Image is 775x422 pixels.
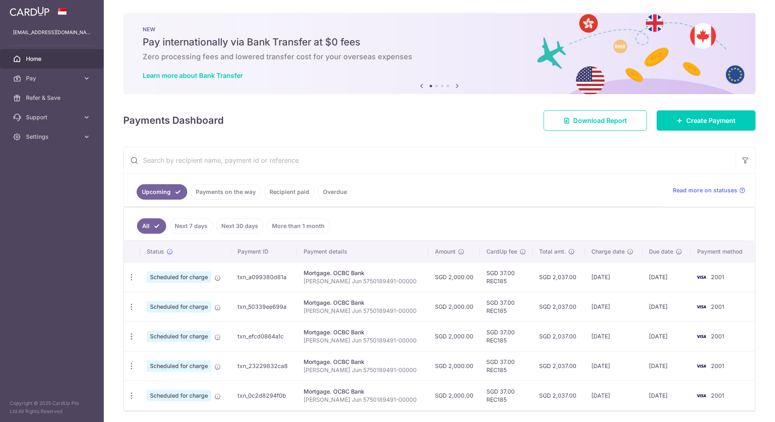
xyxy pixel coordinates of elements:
td: [DATE] [642,292,691,321]
a: Read more on statuses [673,186,745,194]
img: Bank Card [693,302,709,312]
a: Payments on the way [191,184,261,200]
h6: Zero processing fees and lowered transfer cost for your overseas expenses [143,52,736,62]
p: [PERSON_NAME] Jun 5750189491-00000 [304,307,422,315]
span: Scheduled for charge [147,331,211,342]
p: [PERSON_NAME] Jun 5750189491-00000 [304,366,422,374]
p: NEW [143,26,736,32]
span: Refer & Save [26,94,79,102]
span: Total amt. [539,248,566,256]
span: Scheduled for charge [147,271,211,283]
td: SGD 37.00 REC185 [480,351,533,381]
div: Mortgage. OCBC Bank [304,388,422,396]
th: Payment ID [231,241,297,262]
th: Payment details [297,241,428,262]
td: SGD 37.00 REC185 [480,262,533,292]
span: Scheduled for charge [147,360,211,372]
span: Read more on statuses [673,186,737,194]
td: [DATE] [585,292,642,321]
img: Bank Card [693,391,709,400]
input: Search by recipient name, payment id or reference [124,147,736,173]
td: txn_0c2d8294f0b [231,381,297,410]
td: SGD 2,000.00 [428,262,480,292]
span: Amount [435,248,456,256]
p: [PERSON_NAME] Jun 5750189491-00000 [304,277,422,285]
td: txn_23229832ca8 [231,351,297,381]
td: SGD 37.00 REC185 [480,321,533,351]
a: Next 7 days [169,218,213,234]
p: [PERSON_NAME] Jun 5750189491-00000 [304,336,422,344]
span: 2001 [711,362,724,369]
a: Learn more about Bank Transfer [143,71,243,80]
td: [DATE] [585,381,642,410]
td: [DATE] [642,321,691,351]
p: [PERSON_NAME] Jun 5750189491-00000 [304,396,422,404]
td: [DATE] [642,351,691,381]
div: Mortgage. OCBC Bank [304,269,422,277]
span: 2001 [711,333,724,340]
span: Download Report [573,116,627,125]
td: SGD 37.00 REC185 [480,292,533,321]
a: Download Report [544,110,647,131]
img: Bank Card [693,272,709,282]
span: Status [147,248,164,256]
div: Mortgage. OCBC Bank [304,358,422,366]
p: [EMAIL_ADDRESS][DOMAIN_NAME] [13,28,91,37]
td: [DATE] [585,321,642,351]
td: SGD 2,037.00 [533,292,585,321]
td: SGD 2,000.00 [428,292,480,321]
span: Support [26,113,79,121]
a: Create Payment [657,110,756,131]
td: SGD 2,037.00 [533,321,585,351]
a: Next 30 days [216,218,263,234]
span: 2001 [711,303,724,310]
span: Create Payment [686,116,736,125]
td: txn_efcd0864a1c [231,321,297,351]
td: txn_a099380d81a [231,262,297,292]
span: 2001 [711,273,724,280]
h5: Pay internationally via Bank Transfer at $0 fees [143,36,736,49]
span: CardUp fee [486,248,517,256]
td: txn_50339ee699a [231,292,297,321]
a: All [137,218,166,234]
span: Home [26,55,79,63]
span: Scheduled for charge [147,390,211,401]
td: SGD 2,037.00 [533,351,585,381]
td: SGD 37.00 REC185 [480,381,533,410]
img: Bank transfer banner [123,13,756,94]
a: Overdue [318,184,352,200]
th: Payment method [691,241,755,262]
td: SGD 2,000.00 [428,381,480,410]
td: SGD 2,037.00 [533,381,585,410]
td: SGD 2,000.00 [428,321,480,351]
a: More than 1 month [267,218,330,234]
a: Upcoming [137,184,187,200]
td: SGD 2,037.00 [533,262,585,292]
span: Due date [649,248,673,256]
td: [DATE] [585,351,642,381]
span: Pay [26,74,79,82]
img: CardUp [10,6,49,16]
img: Bank Card [693,361,709,371]
td: SGD 2,000.00 [428,351,480,381]
td: [DATE] [585,262,642,292]
span: Charge date [591,248,625,256]
img: Bank Card [693,332,709,341]
td: [DATE] [642,262,691,292]
span: 2001 [711,392,724,399]
span: Settings [26,133,79,141]
h4: Payments Dashboard [123,113,224,128]
div: Mortgage. OCBC Bank [304,328,422,336]
td: [DATE] [642,381,691,410]
div: Mortgage. OCBC Bank [304,299,422,307]
a: Recipient paid [264,184,315,200]
span: Scheduled for charge [147,301,211,312]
